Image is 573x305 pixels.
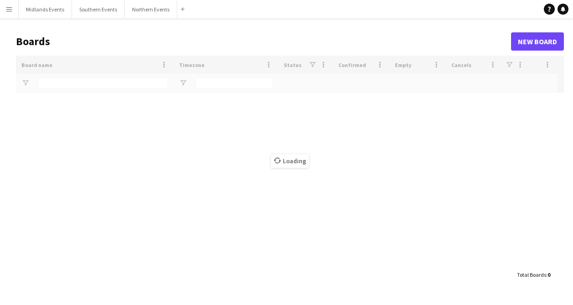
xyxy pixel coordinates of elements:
span: 0 [547,271,550,278]
a: New Board [511,32,564,51]
h1: Boards [16,35,511,48]
button: Midlands Events [19,0,72,18]
div: : [517,266,550,284]
span: Loading [271,154,309,168]
button: Northern Events [125,0,177,18]
span: Total Boards [517,271,546,278]
button: Southern Events [72,0,125,18]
